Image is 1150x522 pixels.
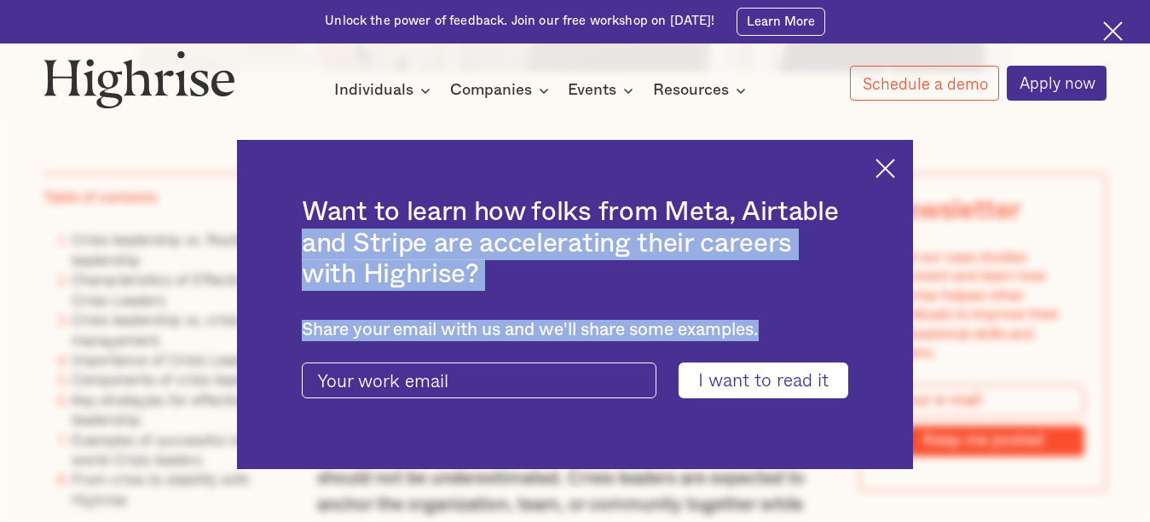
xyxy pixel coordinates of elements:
a: Learn More [737,8,825,36]
input: Your work email [302,362,656,398]
div: Companies [450,80,554,101]
div: Companies [450,80,532,101]
a: Apply now [1007,66,1107,101]
input: I want to read it [679,362,848,398]
div: Resources [653,80,729,101]
img: Highrise logo [43,50,236,108]
img: Cross icon [1103,21,1123,41]
div: Events [568,80,639,101]
div: Unlock the power of feedback. Join our free workshop on [DATE]! [325,13,714,30]
div: Events [568,80,616,101]
div: Individuals [334,80,436,101]
img: Cross icon [876,159,895,178]
div: Individuals [334,80,413,101]
form: current-ascender-blog-article-modal-form [302,362,848,398]
a: Schedule a demo [850,66,1000,101]
div: Resources [653,80,751,101]
h2: Want to learn how folks from Meta, Airtable and Stripe are accelerating their careers with Highrise? [302,197,848,291]
div: Share your email with us and we'll share some examples. [302,320,848,341]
